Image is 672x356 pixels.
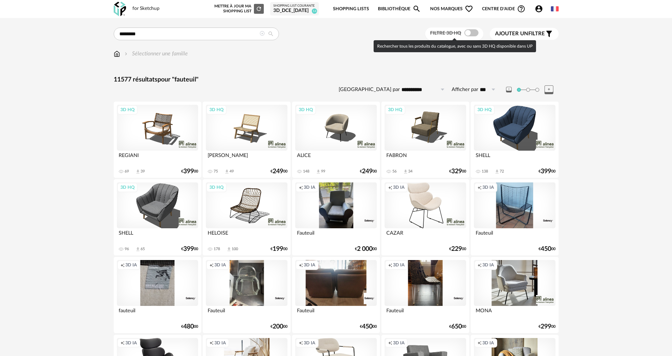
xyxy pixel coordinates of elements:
[273,324,283,329] span: 200
[541,324,551,329] span: 299
[451,324,462,329] span: 650
[465,5,473,13] span: Heart Outline icon
[339,86,400,93] label: [GEOGRAPHIC_DATA] par
[183,169,194,174] span: 399
[495,30,545,37] span: filtre
[183,247,194,252] span: 399
[333,1,369,17] a: Shopping Lists
[181,324,198,329] div: € 00
[214,340,226,346] span: 3D IA
[495,31,528,36] span: Ajouter un
[471,257,558,333] a: Creation icon 3D IA MONA €29900
[141,247,145,252] div: 65
[120,340,125,346] span: Creation icon
[214,262,226,268] span: 3D IA
[474,306,555,320] div: MONA
[125,169,129,174] div: 69
[312,8,317,14] span: 14
[381,179,469,255] a: Creation icon 3D IA CAZAR €22900
[477,340,482,346] span: Creation icon
[203,102,290,178] a: 3D HQ [PERSON_NAME] 75 Download icon 49 €24900
[270,324,287,329] div: € 00
[123,50,129,58] img: svg+xml;base64,PHN2ZyB3aWR0aD0iMTYiIGhlaWdodD0iMTYiIHZpZXdCb3g9IjAgMCAxNiAxNiIgZmlsbD0ibm9uZSIgeG...
[393,262,405,268] span: 3D IA
[214,247,220,252] div: 178
[299,340,303,346] span: Creation icon
[449,324,466,329] div: € 00
[471,102,558,178] a: 3D HQ SHELL 138 Download icon 72 €39900
[206,306,287,320] div: Fauteuil
[123,50,188,58] div: Sélectionner une famille
[125,340,137,346] span: 3D IA
[232,247,238,252] div: 100
[408,169,412,174] div: 34
[135,247,141,252] span: Download icon
[114,76,559,84] div: 11577 résultats
[355,247,377,252] div: € 00
[430,31,461,36] span: Filtre 3D HQ
[303,169,309,174] div: 148
[452,86,478,93] label: Afficher par
[295,151,376,165] div: ALICE
[482,262,494,268] span: 3D IA
[270,247,287,252] div: € 00
[206,183,227,192] div: 3D HQ
[474,228,555,242] div: Fauteuil
[385,105,405,114] div: 3D HQ
[500,169,504,174] div: 72
[381,102,469,178] a: 3D HQ FABRON 56 Download icon 34 €32900
[183,324,194,329] span: 480
[360,169,377,174] div: € 00
[157,77,198,83] span: pour "fauteuil"
[360,324,377,329] div: € 00
[517,5,525,13] span: Help Circle Outline icon
[490,28,559,40] button: Ajouter unfiltre Filter icon
[482,340,494,346] span: 3D IA
[535,5,546,13] span: Account Circle icon
[477,262,482,268] span: Creation icon
[125,247,129,252] div: 96
[474,151,555,165] div: SHELL
[541,247,551,252] span: 450
[299,185,303,190] span: Creation icon
[296,105,316,114] div: 3D HQ
[114,2,126,16] img: OXP
[273,4,316,8] div: Shopping List courante
[226,247,232,252] span: Download icon
[209,262,214,268] span: Creation icon
[292,102,380,178] a: 3D HQ ALICE 148 Download icon 99 €24900
[206,228,287,242] div: HELOISE
[273,4,316,14] a: Shopping List courante 3D_DCE_[DATE] 14
[304,185,315,190] span: 3D IA
[482,169,488,174] div: 138
[392,169,397,174] div: 56
[273,8,316,14] div: 3D_DCE_[DATE]
[132,6,160,12] div: for Sketchup
[114,257,201,333] a: Creation icon 3D IA fauteuil €48000
[362,169,373,174] span: 249
[270,169,287,174] div: € 00
[541,169,551,174] span: 399
[539,247,555,252] div: € 00
[482,185,494,190] span: 3D IA
[214,169,218,174] div: 75
[385,228,466,242] div: CAZAR
[539,324,555,329] div: € 00
[117,105,138,114] div: 3D HQ
[451,169,462,174] span: 329
[321,169,325,174] div: 99
[477,185,482,190] span: Creation icon
[393,340,405,346] span: 3D IA
[304,262,315,268] span: 3D IA
[181,247,198,252] div: € 00
[316,169,321,174] span: Download icon
[362,324,373,329] span: 450
[471,179,558,255] a: Creation icon 3D IA Fauteuil €45000
[482,5,525,13] span: Centre d'aideHelp Circle Outline icon
[230,169,234,174] div: 49
[385,151,466,165] div: FABRON
[494,169,500,174] span: Download icon
[295,306,376,320] div: Fauteuil
[209,340,214,346] span: Creation icon
[388,262,392,268] span: Creation icon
